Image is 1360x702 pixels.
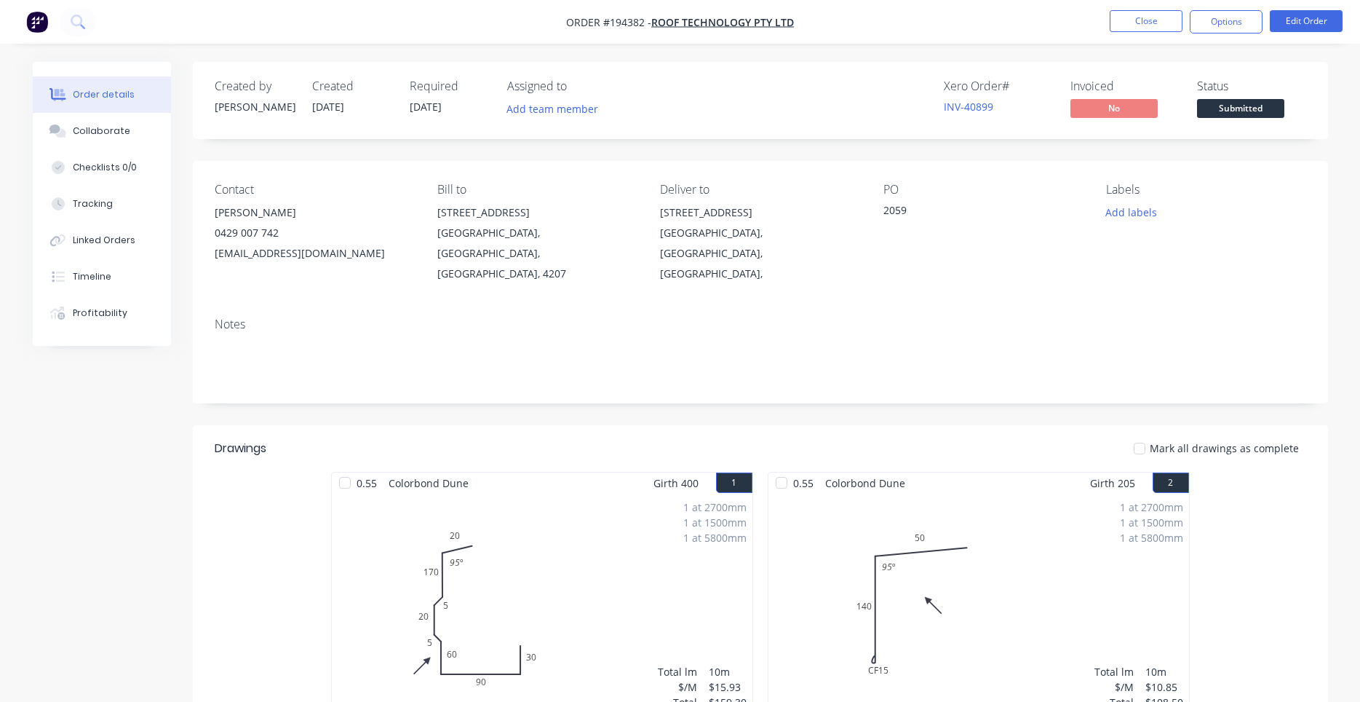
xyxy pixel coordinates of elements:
[215,183,414,197] div: Contact
[1070,79,1180,93] div: Invoiced
[1120,500,1183,515] div: 1 at 2700mm
[1098,202,1165,222] button: Add labels
[73,197,113,210] div: Tracking
[660,183,859,197] div: Deliver to
[73,161,137,174] div: Checklists 0/0
[1145,679,1183,695] div: $10.85
[1150,441,1299,456] span: Mark all drawings as complete
[883,183,1083,197] div: PO
[819,473,911,494] span: Colorbond Dune
[1120,515,1183,530] div: 1 at 1500mm
[498,99,605,119] button: Add team member
[1153,473,1189,493] button: 2
[658,679,697,695] div: $/M
[660,202,859,223] div: [STREET_ADDRESS]
[73,234,135,247] div: Linked Orders
[683,515,747,530] div: 1 at 1500mm
[944,100,993,114] a: INV-40899
[215,99,295,114] div: [PERSON_NAME]
[507,99,606,119] button: Add team member
[653,473,699,494] span: Girth 400
[1270,10,1343,32] button: Edit Order
[660,223,859,284] div: [GEOGRAPHIC_DATA], [GEOGRAPHIC_DATA], [GEOGRAPHIC_DATA],
[658,664,697,679] div: Total lm
[709,679,747,695] div: $15.93
[566,15,651,29] span: Order #194382 -
[651,15,794,29] a: Roof Technology Pty Ltd
[73,125,130,138] div: Collaborate
[410,100,442,114] span: [DATE]
[944,79,1053,93] div: Xero Order #
[215,440,266,457] div: Drawings
[33,76,171,113] button: Order details
[215,243,414,264] div: [EMAIL_ADDRESS][DOMAIN_NAME]
[683,500,747,515] div: 1 at 2700mm
[73,270,111,283] div: Timeline
[437,223,637,284] div: [GEOGRAPHIC_DATA], [GEOGRAPHIC_DATA], [GEOGRAPHIC_DATA], 4207
[312,100,344,114] span: [DATE]
[33,259,171,295] button: Timeline
[1197,79,1306,93] div: Status
[1106,183,1305,197] div: Labels
[437,183,637,197] div: Bill to
[215,318,1306,331] div: Notes
[351,473,383,494] span: 0.55
[683,530,747,545] div: 1 at 5800mm
[1090,473,1135,494] span: Girth 205
[215,79,295,93] div: Created by
[33,295,171,331] button: Profitability
[709,664,747,679] div: 10m
[73,88,135,101] div: Order details
[716,473,752,493] button: 1
[1197,99,1284,121] button: Submitted
[883,202,1065,223] div: 2059
[1145,664,1183,679] div: 10m
[33,186,171,222] button: Tracking
[507,79,653,93] div: Assigned to
[1190,10,1262,33] button: Options
[1120,530,1183,545] div: 1 at 5800mm
[33,149,171,186] button: Checklists 0/0
[787,473,819,494] span: 0.55
[437,202,637,284] div: [STREET_ADDRESS][GEOGRAPHIC_DATA], [GEOGRAPHIC_DATA], [GEOGRAPHIC_DATA], 4207
[1094,664,1134,679] div: Total lm
[312,79,392,93] div: Created
[33,222,171,259] button: Linked Orders
[437,202,637,223] div: [STREET_ADDRESS]
[73,307,127,320] div: Profitability
[410,79,490,93] div: Required
[215,202,414,223] div: [PERSON_NAME]
[215,223,414,243] div: 0429 007 742
[26,11,48,33] img: Factory
[1094,679,1134,695] div: $/M
[215,202,414,264] div: [PERSON_NAME]0429 007 742[EMAIL_ADDRESS][DOMAIN_NAME]
[660,202,859,284] div: [STREET_ADDRESS][GEOGRAPHIC_DATA], [GEOGRAPHIC_DATA], [GEOGRAPHIC_DATA],
[1070,99,1158,117] span: No
[33,113,171,149] button: Collaborate
[1197,99,1284,117] span: Submitted
[1110,10,1182,32] button: Close
[383,473,474,494] span: Colorbond Dune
